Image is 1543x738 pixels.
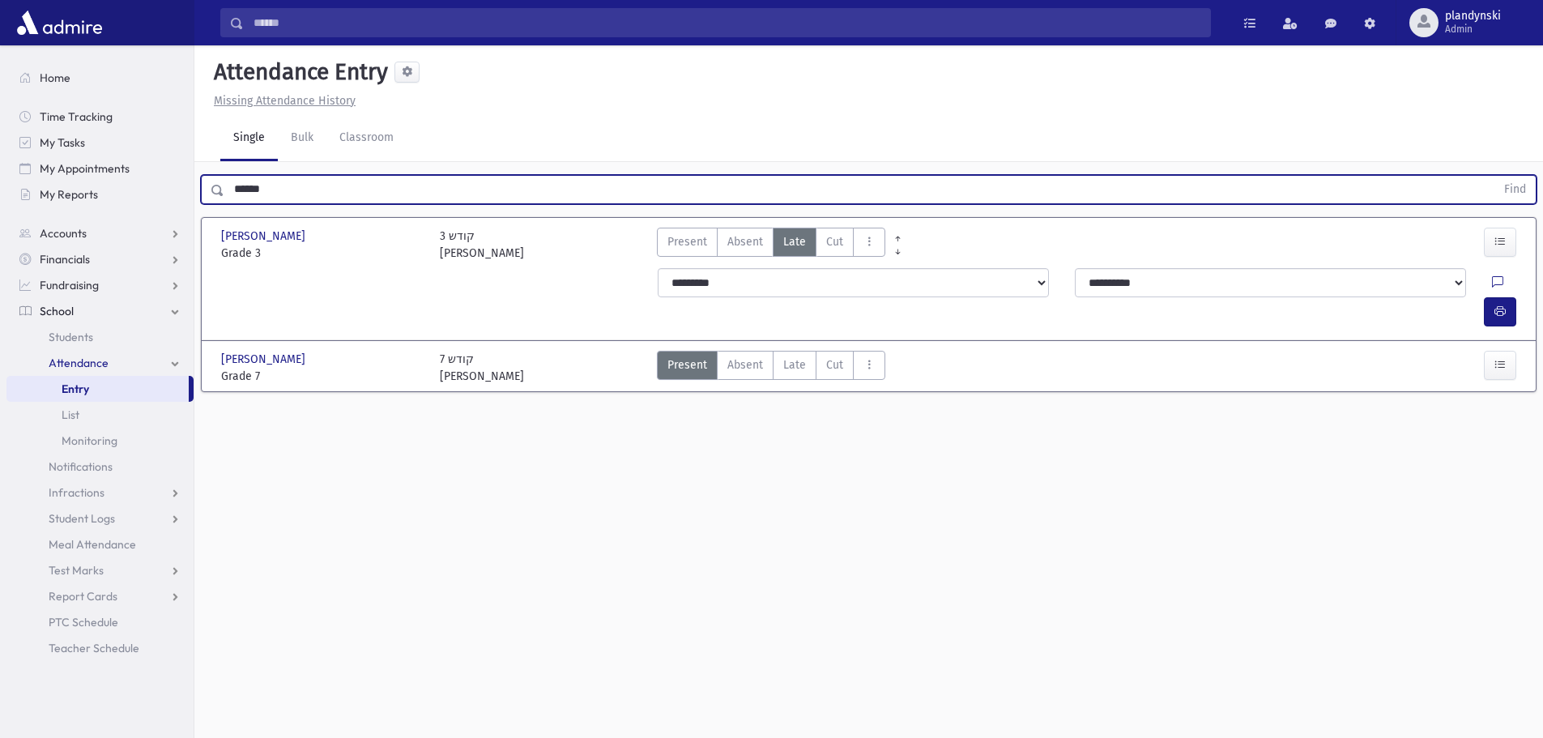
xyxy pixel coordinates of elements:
a: Home [6,65,194,91]
a: School [6,298,194,324]
a: Entry [6,376,189,402]
h5: Attendance Entry [207,58,388,86]
span: Late [783,233,806,250]
span: Notifications [49,459,113,474]
u: Missing Attendance History [214,94,356,108]
a: List [6,402,194,428]
span: List [62,407,79,422]
span: Students [49,330,93,344]
a: Meal Attendance [6,531,194,557]
span: Cut [826,233,843,250]
a: Notifications [6,454,194,480]
a: Classroom [326,116,407,161]
span: Present [667,356,707,373]
span: Financials [40,252,90,267]
input: Search [244,8,1210,37]
span: Admin [1445,23,1501,36]
div: 3 קודש [PERSON_NAME] [440,228,524,262]
span: Late [783,356,806,373]
a: Missing Attendance History [207,94,356,108]
span: PTC Schedule [49,615,118,629]
span: My Reports [40,187,98,202]
span: Attendance [49,356,109,370]
span: Grade 7 [221,368,424,385]
span: Absent [727,233,763,250]
span: plandynski [1445,10,1501,23]
span: Test Marks [49,563,104,578]
a: Report Cards [6,583,194,609]
a: My Appointments [6,156,194,181]
a: My Reports [6,181,194,207]
span: Report Cards [49,589,117,604]
span: School [40,304,74,318]
span: My Appointments [40,161,130,176]
span: Fundraising [40,278,99,292]
a: PTC Schedule [6,609,194,635]
span: Cut [826,356,843,373]
a: Accounts [6,220,194,246]
span: Home [40,70,70,85]
span: Teacher Schedule [49,641,139,655]
span: Grade 3 [221,245,424,262]
div: AttTypes [657,228,885,262]
a: Financials [6,246,194,272]
a: Attendance [6,350,194,376]
span: My Tasks [40,135,85,150]
span: Accounts [40,226,87,241]
span: Time Tracking [40,109,113,124]
span: Infractions [49,485,104,500]
div: 7 קודש [PERSON_NAME] [440,351,524,385]
span: [PERSON_NAME] [221,228,309,245]
a: Teacher Schedule [6,635,194,661]
span: Present [667,233,707,250]
a: My Tasks [6,130,194,156]
a: Time Tracking [6,104,194,130]
span: Absent [727,356,763,373]
a: Single [220,116,278,161]
a: Infractions [6,480,194,506]
span: Entry [62,382,89,396]
a: Student Logs [6,506,194,531]
a: Bulk [278,116,326,161]
a: Students [6,324,194,350]
div: AttTypes [657,351,885,385]
a: Monitoring [6,428,194,454]
a: Fundraising [6,272,194,298]
img: AdmirePro [13,6,106,39]
span: Student Logs [49,511,115,526]
span: Monitoring [62,433,117,448]
span: [PERSON_NAME] [221,351,309,368]
button: Find [1494,176,1536,203]
a: Test Marks [6,557,194,583]
span: Meal Attendance [49,537,136,552]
